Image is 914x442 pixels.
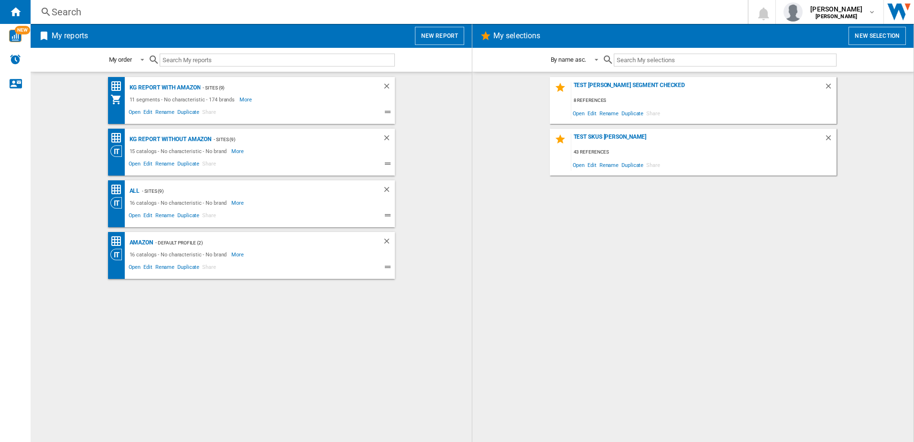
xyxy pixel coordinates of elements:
[586,158,598,171] span: Edit
[849,27,906,45] button: New selection
[571,133,824,146] div: test SKUs [PERSON_NAME]
[142,263,154,274] span: Edit
[645,107,662,120] span: Share
[571,146,837,158] div: 43 references
[231,197,245,209] span: More
[127,94,240,105] div: 11 segments - No characteristic - 174 brands
[127,185,140,197] div: ALL
[110,249,127,260] div: Category View
[491,27,542,45] h2: My selections
[142,159,154,171] span: Edit
[127,211,142,222] span: Open
[239,94,253,105] span: More
[810,4,862,14] span: [PERSON_NAME]
[50,27,90,45] h2: My reports
[110,184,127,196] div: Price Matrix
[211,133,363,145] div: - sites (9)
[127,159,142,171] span: Open
[200,82,363,94] div: - sites (9)
[571,82,824,95] div: test [PERSON_NAME] segment checked
[571,158,587,171] span: Open
[598,158,620,171] span: Rename
[382,237,395,249] div: Delete
[176,263,201,274] span: Duplicate
[154,263,176,274] span: Rename
[231,249,245,260] span: More
[620,158,645,171] span: Duplicate
[110,197,127,209] div: Category View
[110,235,127,247] div: Price Matrix
[140,185,363,197] div: - sites (9)
[176,108,201,119] span: Duplicate
[586,107,598,120] span: Edit
[614,54,836,66] input: Search My selections
[571,107,587,120] span: Open
[110,80,127,92] div: Price Matrix
[10,54,21,65] img: alerts-logo.svg
[127,197,232,209] div: 16 catalogs - No characteristic - No brand
[110,145,127,157] div: Category View
[127,108,142,119] span: Open
[176,211,201,222] span: Duplicate
[382,82,395,94] div: Delete
[824,82,837,95] div: Delete
[110,132,127,144] div: Price Matrix
[110,94,127,105] div: My Assortment
[154,159,176,171] span: Rename
[382,133,395,145] div: Delete
[142,108,154,119] span: Edit
[645,158,662,171] span: Share
[176,159,201,171] span: Duplicate
[9,30,22,42] img: wise-card.svg
[551,56,587,63] div: By name asc.
[142,211,154,222] span: Edit
[127,82,201,94] div: KG Report with Amazon
[598,107,620,120] span: Rename
[52,5,723,19] div: Search
[231,145,245,157] span: More
[127,249,232,260] div: 16 catalogs - No characteristic - No brand
[127,145,232,157] div: 15 catalogs - No characteristic - No brand
[153,237,363,249] div: - Default profile (2)
[783,2,803,22] img: profile.jpg
[109,56,132,63] div: My order
[160,54,395,66] input: Search My reports
[201,159,218,171] span: Share
[15,26,30,34] span: NEW
[127,263,142,274] span: Open
[571,95,837,107] div: 8 references
[382,185,395,197] div: Delete
[154,108,176,119] span: Rename
[201,108,218,119] span: Share
[127,237,153,249] div: AMAZON
[620,107,645,120] span: Duplicate
[201,263,218,274] span: Share
[816,13,857,20] b: [PERSON_NAME]
[127,133,212,145] div: KG Report without Amazon
[415,27,464,45] button: New report
[824,133,837,146] div: Delete
[201,211,218,222] span: Share
[154,211,176,222] span: Rename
